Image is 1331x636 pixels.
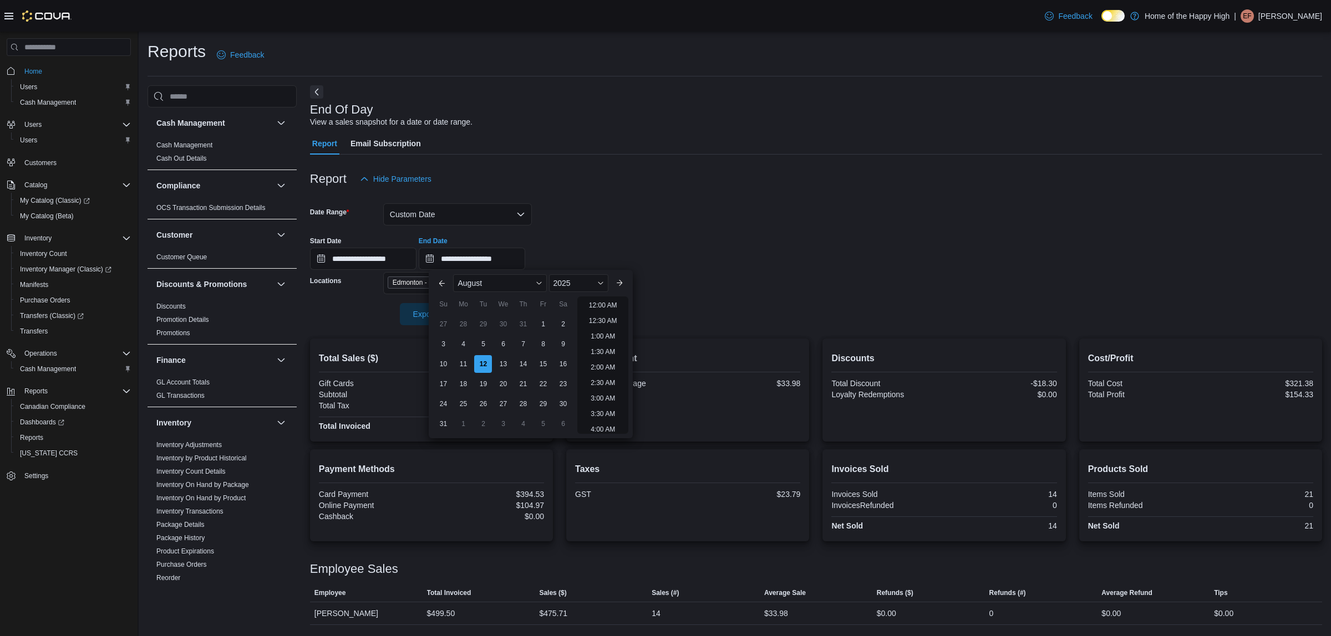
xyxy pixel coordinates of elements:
div: $23.79 [690,490,800,499]
span: Discounts [156,302,186,311]
div: Total Discount [831,379,942,388]
span: Operations [20,347,131,360]
a: Cash Management [16,362,80,376]
div: Items Refunded [1088,501,1198,510]
div: day-28 [454,315,472,333]
span: Users [16,80,131,94]
span: Home [20,64,131,78]
span: Users [20,136,37,145]
button: Next [310,85,323,99]
div: 14 [947,490,1057,499]
p: [PERSON_NAME] [1258,9,1322,23]
span: Canadian Compliance [20,402,85,411]
span: Users [24,120,42,129]
div: day-7 [514,335,532,353]
div: 14 [947,521,1057,530]
a: Users [16,134,42,147]
span: Users [16,134,131,147]
span: Promotion Details [156,315,209,324]
span: 2025 [553,279,571,288]
li: 1:30 AM [586,345,619,358]
li: 2:00 AM [586,361,619,374]
div: day-22 [534,375,552,393]
h2: Payment Methods [319,463,544,476]
span: Dashboards [16,416,131,429]
span: Email Subscription [350,132,421,155]
div: Mo [454,295,472,313]
button: Inventory [156,417,272,428]
button: Finance [275,353,288,367]
span: Package Details [156,520,205,529]
span: Feedback [1058,11,1092,22]
div: Discounts & Promotions [148,300,297,344]
div: day-2 [554,315,572,333]
button: Discounts & Promotions [275,278,288,291]
p: Home of the Happy High [1145,9,1230,23]
button: Cash Management [11,361,135,377]
span: Inventory [24,234,52,243]
span: OCS Transaction Submission Details [156,203,266,212]
div: day-27 [434,315,452,333]
span: Users [20,118,131,131]
strong: Total Invoiced [319,422,370,430]
span: Report [312,132,337,155]
div: $0.00 [434,512,544,521]
button: Reports [11,430,135,445]
div: day-14 [514,355,532,373]
div: Card Payment [319,490,429,499]
a: OCS Transaction Submission Details [156,204,266,212]
div: $321.38 [1203,379,1313,388]
a: Product Expirations [156,547,214,555]
div: GST [575,490,685,499]
a: Promotion Details [156,316,209,324]
a: [US_STATE] CCRS [16,447,82,460]
button: Operations [2,346,135,361]
a: Customers [20,156,61,170]
button: Settings [2,468,135,484]
span: GL Transactions [156,391,205,400]
div: Total Tax [319,401,429,410]
h2: Cost/Profit [1088,352,1313,365]
span: Edmonton - Terwillegar - Fire & Flower [393,277,479,288]
a: Promotions [156,329,190,337]
div: Emily-Francis Hyde [1241,9,1254,23]
a: Dashboards [11,414,135,430]
span: Transfers (Classic) [16,309,131,322]
span: Reports [20,384,131,398]
a: Discounts [156,302,186,310]
div: August, 2025 [433,314,573,434]
div: Button. Open the month selector. August is currently selected. [453,274,546,292]
div: We [494,295,512,313]
h1: Reports [148,40,206,63]
a: Inventory On Hand by Package [156,481,249,489]
span: Inventory Adjustments [156,440,222,449]
div: Finance [148,376,297,407]
button: Reports [20,384,52,398]
a: Cash Management [16,96,80,109]
button: Users [2,117,135,132]
h3: Compliance [156,180,200,191]
div: $394.53 [434,490,544,499]
button: Inventory Count [11,246,135,261]
div: day-18 [454,375,472,393]
div: day-17 [434,375,452,393]
a: Inventory Count [16,247,72,260]
span: EF [1243,9,1251,23]
div: day-5 [534,415,552,433]
div: 21 [1203,521,1313,530]
div: $33.98 [690,379,800,388]
h2: Invoices Sold [831,463,1056,476]
span: Manifests [16,278,131,291]
li: 3:30 AM [586,407,619,420]
h2: Taxes [575,463,800,476]
span: GL Account Totals [156,378,210,387]
span: Transfers [16,325,131,338]
div: day-12 [474,355,492,373]
button: Reports [2,383,135,399]
div: Total Cost [1088,379,1198,388]
button: Home [2,63,135,79]
a: My Catalog (Beta) [16,209,78,223]
button: [US_STATE] CCRS [11,445,135,461]
input: Press the down key to open a popover containing a calendar. [310,248,416,270]
span: Inventory On Hand by Product [156,494,246,502]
